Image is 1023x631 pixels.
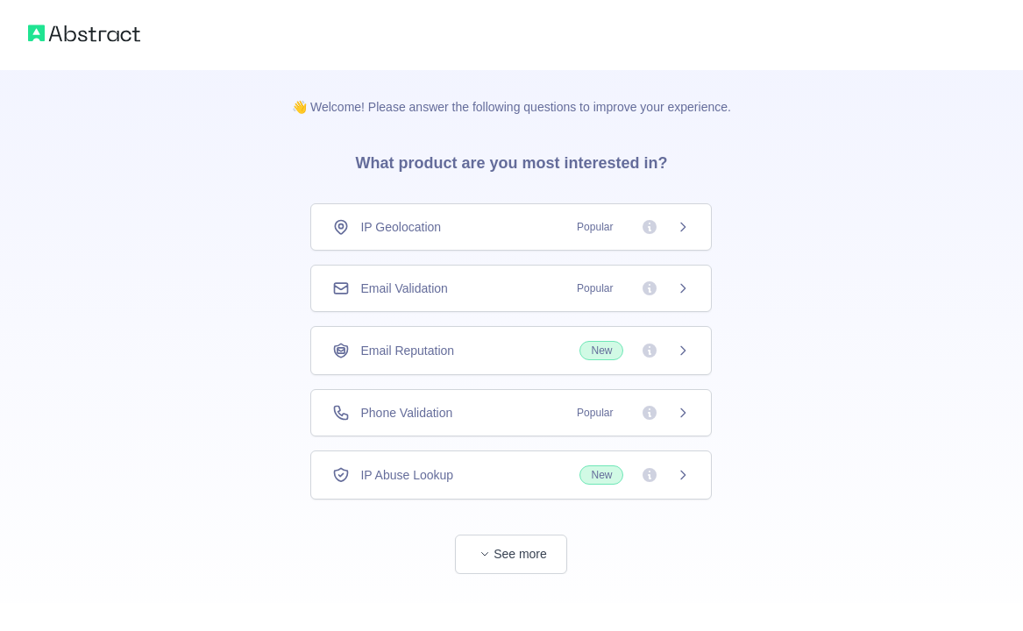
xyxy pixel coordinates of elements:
[566,404,623,422] span: Popular
[28,21,140,46] img: Abstract logo
[360,404,452,422] span: Phone Validation
[264,70,759,116] p: 👋 Welcome! Please answer the following questions to improve your experience.
[360,280,447,297] span: Email Validation
[579,465,623,485] span: New
[360,342,454,359] span: Email Reputation
[360,218,441,236] span: IP Geolocation
[455,535,567,574] button: See more
[360,466,453,484] span: IP Abuse Lookup
[327,116,695,203] h3: What product are you most interested in?
[566,218,623,236] span: Popular
[566,280,623,297] span: Popular
[579,341,623,360] span: New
